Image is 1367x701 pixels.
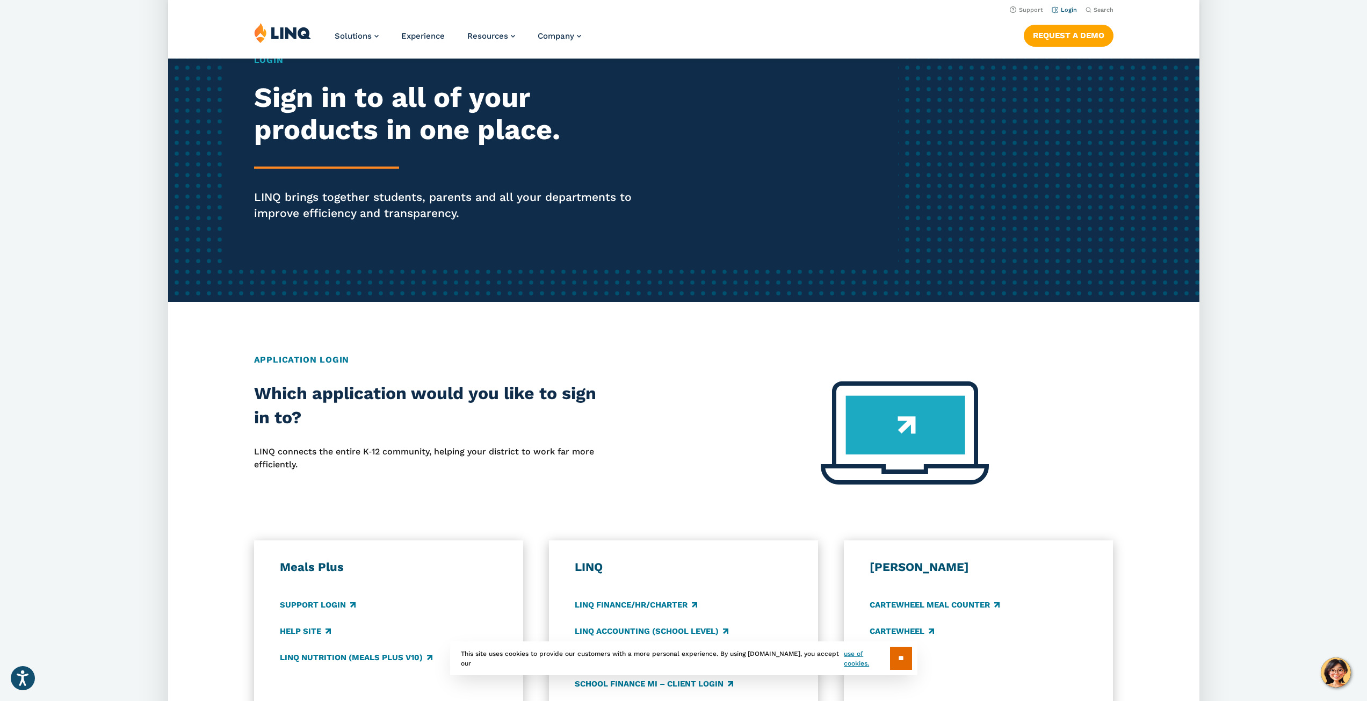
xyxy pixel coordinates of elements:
[280,599,356,611] a: Support Login
[575,625,728,637] a: LINQ Accounting (school level)
[168,3,1199,15] nav: Utility Navigation
[844,649,889,668] a: use of cookies.
[401,31,445,41] a: Experience
[467,31,508,41] span: Resources
[1051,6,1076,13] a: Login
[1321,657,1351,688] button: Hello, have a question? Let’s chat.
[254,54,652,67] h1: Login
[538,31,574,41] span: Company
[870,560,1087,575] h3: [PERSON_NAME]
[467,31,515,41] a: Resources
[254,82,652,146] h2: Sign in to all of your products in one place.
[575,560,792,575] h3: LINQ
[254,353,1113,366] h2: Application Login
[538,31,581,41] a: Company
[335,23,581,58] nav: Primary Navigation
[254,445,597,472] p: LINQ connects the entire K‑12 community, helping your district to work far more efficiently.
[1093,6,1113,13] span: Search
[254,23,311,43] img: LINQ | K‑12 Software
[280,560,497,575] h3: Meals Plus
[280,652,432,663] a: LINQ Nutrition (Meals Plus v10)
[575,599,697,611] a: LINQ Finance/HR/Charter
[870,599,1000,611] a: CARTEWHEEL Meal Counter
[1009,6,1043,13] a: Support
[1023,25,1113,46] a: Request a Demo
[335,31,379,41] a: Solutions
[1023,23,1113,46] nav: Button Navigation
[1085,6,1113,14] button: Open Search Bar
[254,189,652,221] p: LINQ brings together students, parents and all your departments to improve efficiency and transpa...
[335,31,372,41] span: Solutions
[280,625,331,637] a: Help Site
[254,381,597,430] h2: Which application would you like to sign in to?
[870,625,934,637] a: CARTEWHEEL
[450,641,917,675] div: This site uses cookies to provide our customers with a more personal experience. By using [DOMAIN...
